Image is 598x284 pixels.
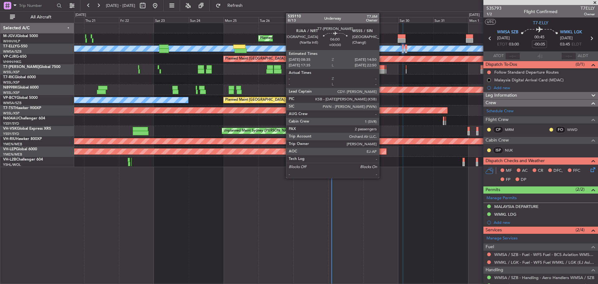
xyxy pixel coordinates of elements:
[3,70,20,75] a: WSSL/XSP
[3,55,16,59] span: VP-CJR
[3,158,43,161] a: VH-L2BChallenger 604
[3,90,20,95] a: WSSL/XSP
[553,168,563,174] span: DFC,
[3,101,21,105] a: WMSA/SZB
[486,137,509,144] span: Cabin Crew
[3,65,39,69] span: T7-[PERSON_NAME]
[576,61,585,68] span: (0/1)
[494,85,595,90] div: Add new
[560,35,573,41] span: [DATE]
[260,34,338,43] div: Planned Maint [GEOGRAPHIC_DATA] (Halim Intl)
[486,235,518,242] a: Manage Services
[3,96,38,100] a: VP-BCYGlobal 5000
[494,220,595,225] div: Add new
[328,17,363,23] div: Thu 28
[493,53,504,59] span: ATOT
[3,142,22,147] a: YMEN/MEB
[493,126,503,133] div: CP
[509,41,519,48] span: 03:00
[3,55,26,59] a: VP-CJRG-650
[505,147,519,153] a: NUK
[493,147,503,154] div: ISP
[119,17,154,23] div: Fri 22
[3,106,41,110] a: T7-TSTHawker 900XP
[486,99,496,107] span: Crew
[106,3,135,8] span: [DATE] - [DATE]
[3,127,51,131] a: VH-VSKGlobal Express XRS
[3,34,17,38] span: M-JGVJ
[494,260,595,265] a: WMKL / LGK - Fuel - WFS Fuel WMKL / LGK (EJ Asia Only)
[3,65,60,69] a: T7-[PERSON_NAME]Global 7500
[573,168,580,174] span: FFC
[505,52,520,60] input: --:--
[16,15,66,19] span: All Aircraft
[560,41,570,48] span: 03:45
[505,127,519,132] a: MRM
[3,75,36,79] a: T7-RICGlobal 6000
[225,54,329,64] div: Planned Maint [GEOGRAPHIC_DATA] ([GEOGRAPHIC_DATA] Intl)
[497,35,510,41] span: [DATE]
[3,106,15,110] span: T7-TST
[524,8,558,15] div: Flight Confirmed
[3,80,20,85] a: WSSL/XSP
[560,29,582,36] span: WMKL LGK
[330,44,475,53] div: Planned Maint [GEOGRAPHIC_DATA] (Sultan [PERSON_NAME] [PERSON_NAME] - Subang)
[486,61,517,68] span: Dispatch To-Dos
[189,17,224,23] div: Sun 24
[295,85,368,94] div: Planned Maint [GEOGRAPHIC_DATA] (Seletar)
[576,227,585,233] span: (2/4)
[469,12,480,18] div: [DATE]
[468,17,503,23] div: Mon 1
[494,275,594,280] a: WMSA / SZB - Handling - Aero Handlers WMSA / SZB
[259,17,293,23] div: Tue 26
[3,127,17,131] span: VH-VSK
[3,137,16,141] span: VH-RIU
[486,267,503,274] span: Handling
[3,86,17,89] span: N8998K
[3,45,17,48] span: T7-ELLY
[213,1,250,11] button: Refresh
[7,12,68,22] button: All Aircraft
[497,29,518,36] span: WMSA SZB
[538,168,543,174] span: CR
[3,45,27,48] a: T7-ELLYG-550
[494,70,559,75] div: Follow Standard Departure Routes
[567,127,581,132] a: WWD
[3,117,18,120] span: N604AU
[486,186,500,194] span: Permits
[494,77,564,83] div: Malaysia Digital Arrival Card (MDAC)
[486,5,501,12] span: 535793
[506,177,510,183] span: FP
[3,152,22,157] a: YMEN/MEB
[494,212,516,217] div: WMKL LDG
[19,1,55,10] input: Trip Number
[154,17,189,23] div: Sat 23
[497,41,507,48] span: ETOT
[3,39,20,44] a: WIHH/HLP
[225,95,329,105] div: Planned Maint [GEOGRAPHIC_DATA] ([GEOGRAPHIC_DATA] Intl)
[3,137,42,141] a: VH-RIUHawker 800XP
[572,41,581,48] span: ELDT
[3,86,39,89] a: N8998KGlobal 6000
[3,158,16,161] span: VH-L2B
[3,132,19,136] a: YSSY/SYD
[3,117,45,120] a: N604AUChallenger 604
[486,116,509,123] span: Flight Crew
[506,168,512,174] span: MF
[522,168,528,174] span: AC
[224,126,300,136] div: Unplanned Maint Sydney ([PERSON_NAME] Intl)
[293,17,328,23] div: Wed 27
[3,75,15,79] span: T7-RIC
[494,252,595,257] a: WMSA / SZB - Fuel - WFS Fuel - BCS Aviation WMSA / SZB (EJ Asia Only)
[3,49,21,54] a: WMSA/SZB
[521,177,526,183] span: DP
[494,204,539,209] div: MALAYSIA DEPARTURE
[363,17,398,23] div: Fri 29
[581,5,595,12] span: T7ELLY
[576,186,585,193] span: (2/2)
[398,17,433,23] div: Sat 30
[3,34,38,38] a: M-JGVJGlobal 5000
[3,111,20,116] a: WSSL/XSP
[3,60,21,64] a: VHHH/HKG
[3,162,21,167] a: YSHL/WOL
